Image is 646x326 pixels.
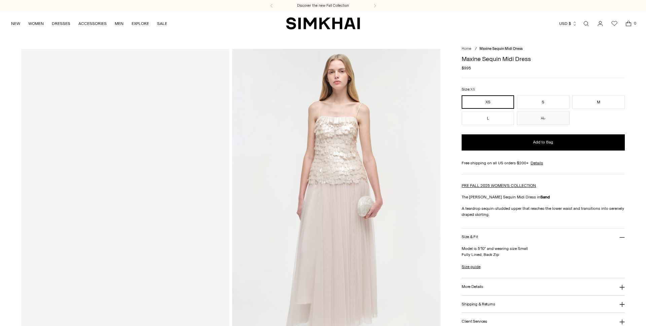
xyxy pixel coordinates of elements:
a: SALE [157,16,167,31]
h3: More Details [462,285,483,289]
a: NEW [11,16,20,31]
h3: Client Services [462,319,487,324]
span: XS [470,87,475,92]
button: L [462,111,514,125]
h3: Size & Fit [462,235,478,239]
a: SIMKHAI [286,17,360,30]
h3: Shipping & Returns [462,302,495,306]
button: XL [517,111,569,125]
label: Size: [462,86,475,93]
button: Shipping & Returns [462,296,624,313]
span: $995 [462,65,471,71]
a: Details [531,160,543,166]
a: WOMEN [28,16,44,31]
button: USD $ [559,16,577,31]
a: Size guide [462,264,480,270]
span: Add to Bag [533,139,553,145]
a: Home [462,46,471,51]
p: Model is 5'10" and wearing size Small Fully Lined, Back Zip [462,246,624,258]
a: MEN [115,16,123,31]
button: S [517,95,569,109]
div: Free shipping on all US orders $200+ [462,160,624,166]
p: A teardrop sequin-studded upper that reaches the lower waist and transitions into serenely draped... [462,205,624,218]
button: Size & Fit [462,229,624,246]
a: Go to the account page [594,17,607,30]
button: More Details [462,278,624,295]
h1: Maxine Sequin Midi Dress [462,56,624,62]
a: ACCESSORIES [78,16,107,31]
nav: breadcrumbs [462,46,624,52]
span: Maxine Sequin Midi Dress [479,46,523,51]
a: Open cart modal [622,17,635,30]
button: Add to Bag [462,134,624,151]
div: / [475,46,477,52]
strong: Sand [540,195,550,199]
span: 0 [632,20,638,26]
a: Wishlist [608,17,621,30]
a: PRE FALL 2025 WOMEN'S COLLECTION [462,183,536,188]
a: Open search modal [579,17,593,30]
a: Discover the new Fall Collection [297,3,349,8]
a: EXPLORE [132,16,149,31]
p: The [PERSON_NAME] Sequin Midi Dress in [462,194,624,200]
button: XS [462,95,514,109]
a: DRESSES [52,16,70,31]
button: M [572,95,625,109]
